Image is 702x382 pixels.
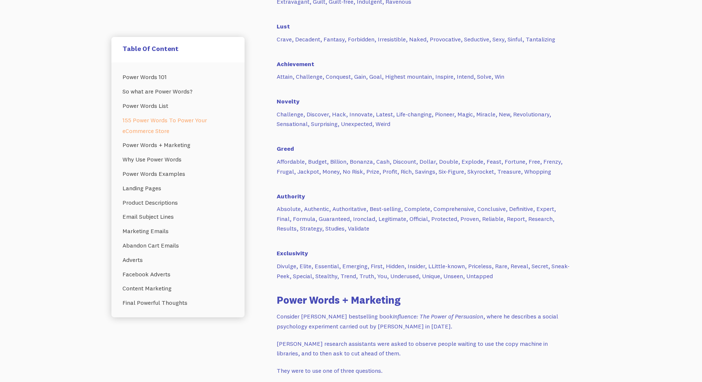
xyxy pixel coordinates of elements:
[277,366,572,376] p: They were to use one of three questions.
[277,109,572,129] p: Challenge, Discover, Hack, Innovate, Latest, Life-changing, Pioneer, Magic, Miracle, New, Revolut...
[277,339,572,358] p: [PERSON_NAME] research assistants were asked to observe people waiting to use the copy machine in...
[277,89,572,106] h6: Novelty
[277,72,572,82] p: Attain, Challenge, Conquest, Gain, Goal, Highest mountain, Inspire, Intend, Solve, Win
[122,195,234,210] a: Product Descriptions
[122,281,234,296] a: Content Marketing
[277,311,572,331] p: Consider [PERSON_NAME] bestselling book , where he describes a social psychology experiment carri...
[277,204,572,233] p: Absolute, Authentic, Authoritative, Best-selling, Complete, Comprehensive, Conclusive, Definitive...
[277,136,572,153] h6: Greed
[277,241,572,257] h6: Exclusivity
[122,113,234,138] a: 155 Power Words To Power Your eCommerce Store
[122,138,234,152] a: Power Words + Marketing
[122,70,234,84] a: Power Words 101
[277,14,572,31] h6: Lust
[122,152,234,167] a: Why Use Power Words
[277,293,572,307] h3: Power Words + Marketing
[277,51,572,68] h6: Achievement
[122,99,234,113] a: Power Words List
[277,157,572,176] p: Affordable, Budget, Billion, Bonanza, Cash, Discount, Dollar, Double, Explode, Feast, Fortune, Fr...
[122,253,234,267] a: Adverts
[122,84,234,99] a: So what are Power Words?
[122,267,234,282] a: Facebook Adverts
[122,224,234,238] a: Marketing Emails
[393,313,483,320] em: Influence: The Power of Persuasion
[122,296,234,310] a: Final Powerful Thoughts
[122,238,234,253] a: Abandon Cart Emails
[122,209,234,224] a: Email Subject Lines
[277,34,572,44] p: Crave, Decadent, Fantasy, Forbidden, Irresistible, Naked, Provocative, Seductive, Sexy, Sinful, T...
[122,181,234,195] a: Landing Pages
[277,261,572,281] p: Divulge, Elite, Essential, Emerging, First, Hidden, Insider, LLittle-known, Priceless, Rare, Reve...
[122,167,234,181] a: Power Words Examples
[122,44,234,53] h5: Table Of Content
[277,184,572,200] h6: Authority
